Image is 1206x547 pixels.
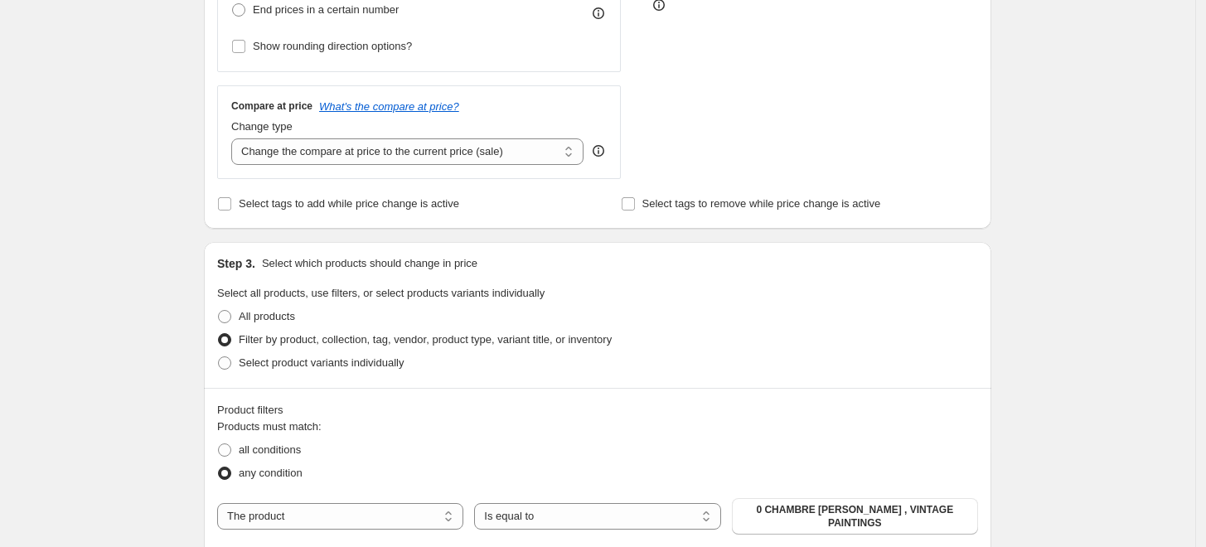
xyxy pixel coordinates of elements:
[239,356,404,369] span: Select product variants individually
[217,420,322,433] span: Products must match:
[239,443,301,456] span: all conditions
[217,287,545,299] span: Select all products, use filters, or select products variants individually
[239,467,303,479] span: any condition
[253,40,412,52] span: Show rounding direction options?
[590,143,607,159] div: help
[217,255,255,272] h2: Step 3.
[742,503,968,530] span: 0 CHAMBRE [PERSON_NAME] , VINTAGE PAINTINGS
[239,197,459,210] span: Select tags to add while price change is active
[732,498,978,535] button: 0 CHAMBRE DE RAPHAËL , VINTAGE PAINTINGS
[231,120,293,133] span: Change type
[231,99,312,113] h3: Compare at price
[262,255,477,272] p: Select which products should change in price
[319,100,459,113] button: What's the compare at price?
[253,3,399,16] span: End prices in a certain number
[217,402,978,419] div: Product filters
[239,310,295,322] span: All products
[239,333,612,346] span: Filter by product, collection, tag, vendor, product type, variant title, or inventory
[642,197,881,210] span: Select tags to remove while price change is active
